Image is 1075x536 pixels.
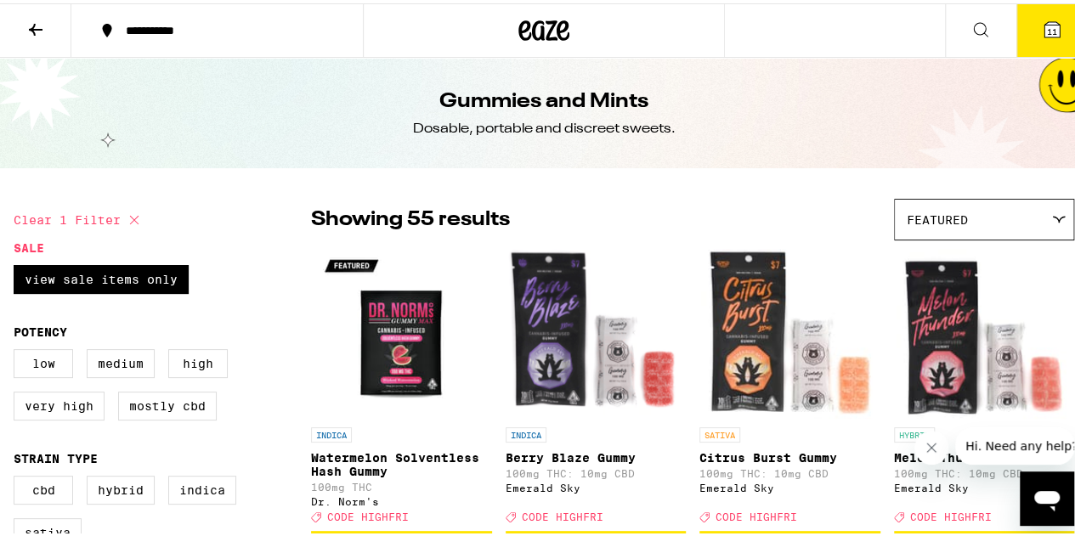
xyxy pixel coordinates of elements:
[311,245,492,528] a: Open page for Watermelon Solventless Hash Gummy from Dr. Norm's
[716,508,797,519] span: CODE HIGHFRI
[910,508,992,519] span: CODE HIGHFRI
[14,195,144,238] button: Clear 1 filter
[894,245,1075,528] a: Open page for Melon Thunder Gummy from Emerald Sky
[699,479,880,490] div: Emerald Sky
[699,465,880,476] p: 100mg THC: 10mg CBD
[894,448,1075,461] p: Melon Thunder Gummy
[506,245,687,415] img: Emerald Sky - Berry Blaze Gummy
[699,448,880,461] p: Citrus Burst Gummy
[10,12,122,25] span: Hi. Need any help?
[14,262,189,291] label: View Sale Items Only
[506,465,687,476] p: 100mg THC: 10mg CBD
[439,84,648,113] h1: Gummies and Mints
[311,448,492,475] p: Watermelon Solventless Hash Gummy
[699,424,740,439] p: SATIVA
[413,116,676,135] div: Dosable, portable and discreet sweets.
[14,322,67,336] legend: Potency
[14,238,44,251] legend: Sale
[87,472,155,501] label: Hybrid
[894,465,1075,476] p: 100mg THC: 10mg CBD
[87,346,155,375] label: Medium
[1020,468,1074,522] iframe: Button to launch messaging window
[522,508,603,519] span: CODE HIGHFRI
[168,346,228,375] label: High
[894,479,1075,490] div: Emerald Sky
[327,508,409,519] span: CODE HIGHFRI
[907,210,968,223] span: Featured
[168,472,236,501] label: Indica
[894,424,935,439] p: HYBRID
[506,448,687,461] p: Berry Blaze Gummy
[118,388,217,417] label: Mostly CBD
[506,245,687,528] a: Open page for Berry Blaze Gummy from Emerald Sky
[699,245,880,528] a: Open page for Citrus Burst Gummy from Emerald Sky
[1047,23,1057,33] span: 11
[14,346,73,375] label: Low
[311,424,352,439] p: INDICA
[896,245,1072,415] img: Emerald Sky - Melon Thunder Gummy
[311,478,492,489] p: 100mg THC
[311,202,510,231] p: Showing 55 results
[14,472,73,501] label: CBD
[506,424,546,439] p: INDICA
[14,449,98,462] legend: Strain Type
[914,427,948,461] iframe: Close message
[506,479,687,490] div: Emerald Sky
[701,245,878,415] img: Emerald Sky - Citrus Burst Gummy
[316,245,486,415] img: Dr. Norm's - Watermelon Solventless Hash Gummy
[14,388,105,417] label: Very High
[311,493,492,504] div: Dr. Norm's
[955,424,1074,461] iframe: Message from company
